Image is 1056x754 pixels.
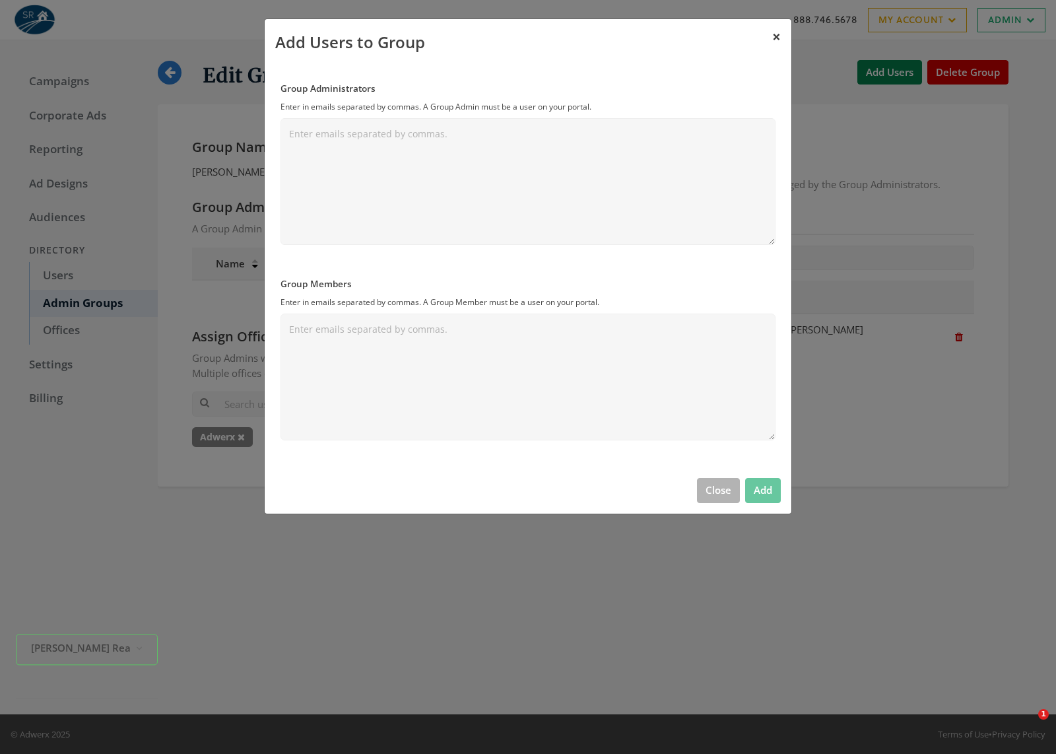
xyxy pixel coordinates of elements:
span: × [772,26,781,47]
div: Add Users to Group [275,30,425,54]
p: Enter in emails separated by commas. A Group Admin must be a user on your portal. [280,101,775,114]
label: Group Administrators [280,81,775,95]
span: [PERSON_NAME] Realty [31,641,130,656]
p: Enter in emails separated by commas. A Group Member must be a user on your portal. [280,296,775,309]
iframe: Intercom live chat [1011,709,1043,741]
span: 1 [1038,709,1049,720]
button: [PERSON_NAME] Realty [16,634,158,665]
button: Close [762,19,791,55]
label: Group Members [280,277,775,291]
button: Add [745,478,781,502]
button: Close [697,478,740,502]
